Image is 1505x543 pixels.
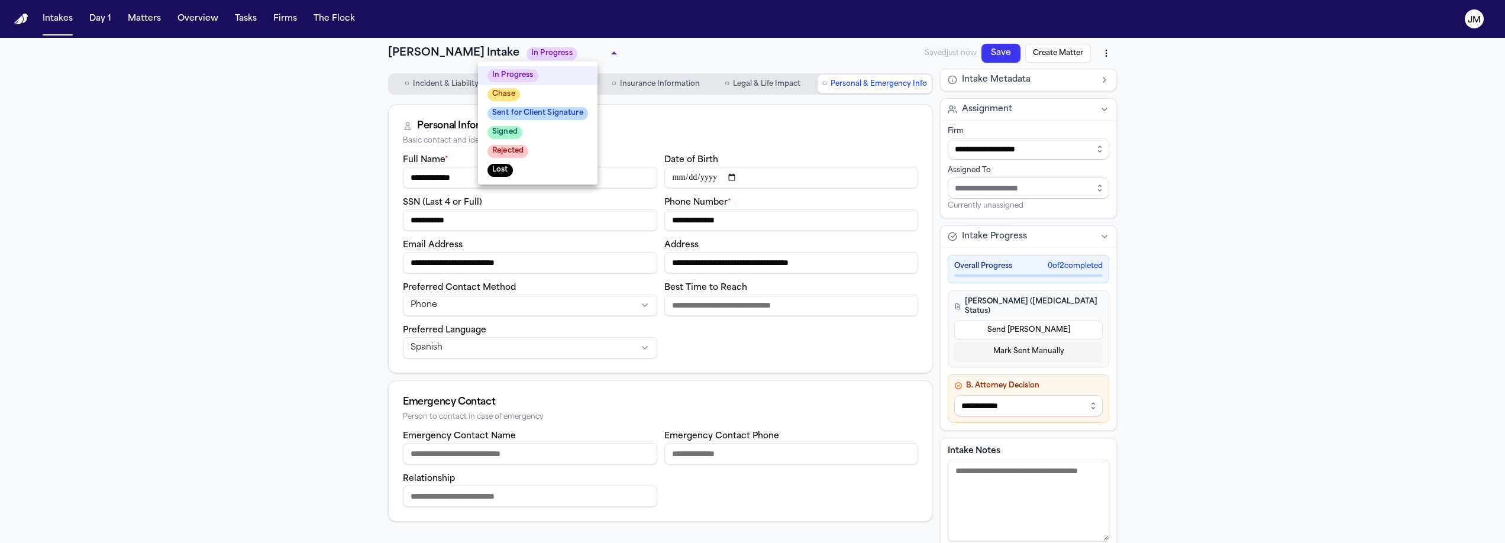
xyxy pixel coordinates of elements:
span: Sent for Client Signature [487,107,588,120]
span: Lost [487,164,513,177]
span: Chase [487,88,520,101]
span: Signed [487,126,522,139]
span: Rejected [487,145,528,158]
span: In Progress [487,69,538,82]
